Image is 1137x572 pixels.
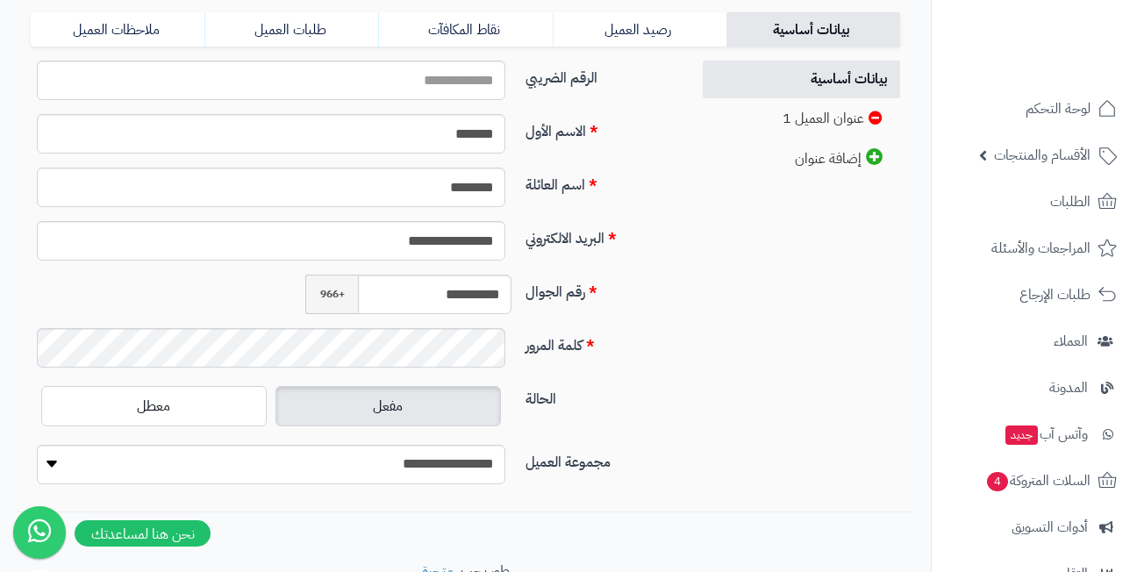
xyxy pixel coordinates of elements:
[985,468,1091,493] span: السلات المتروكة
[987,472,1008,491] span: 4
[518,114,683,142] label: الاسم الأول
[553,12,726,47] a: رصيد العميل
[703,139,900,178] a: إضافة عنوان
[518,382,683,410] label: الحالة
[1019,282,1091,307] span: طلبات الإرجاع
[518,61,683,89] label: الرقم الضريبي
[1026,97,1091,121] span: لوحة التحكم
[518,445,683,473] label: مجموعة العميل
[703,100,900,138] a: عنوان العميل 1
[518,221,683,249] label: البريد الالكتروني
[942,274,1126,316] a: طلبات الإرجاع
[1012,515,1088,540] span: أدوات التسويق
[942,88,1126,130] a: لوحة التحكم
[942,181,1126,223] a: الطلبات
[942,227,1126,269] a: المراجعات والأسئلة
[1054,329,1088,354] span: العملاء
[942,320,1126,362] a: العملاء
[942,413,1126,455] a: وآتس آبجديد
[31,12,204,47] a: ملاحظات العميل
[518,328,683,356] label: كلمة المرور
[942,506,1126,548] a: أدوات التسويق
[518,275,683,303] label: رقم الجوال
[1050,189,1091,214] span: الطلبات
[378,12,552,47] a: نقاط المكافآت
[373,396,403,417] span: مفعل
[726,12,900,47] a: بيانات أساسية
[994,143,1091,168] span: الأقسام والمنتجات
[703,61,900,98] a: بيانات أساسية
[1005,425,1038,445] span: جديد
[942,460,1126,502] a: السلات المتروكة4
[1049,375,1088,400] span: المدونة
[1004,422,1088,447] span: وآتس آب
[942,367,1126,409] a: المدونة
[518,168,683,196] label: اسم العائلة
[204,12,378,47] a: طلبات العميل
[137,396,170,417] span: معطل
[991,236,1091,261] span: المراجعات والأسئلة
[305,275,358,314] span: +966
